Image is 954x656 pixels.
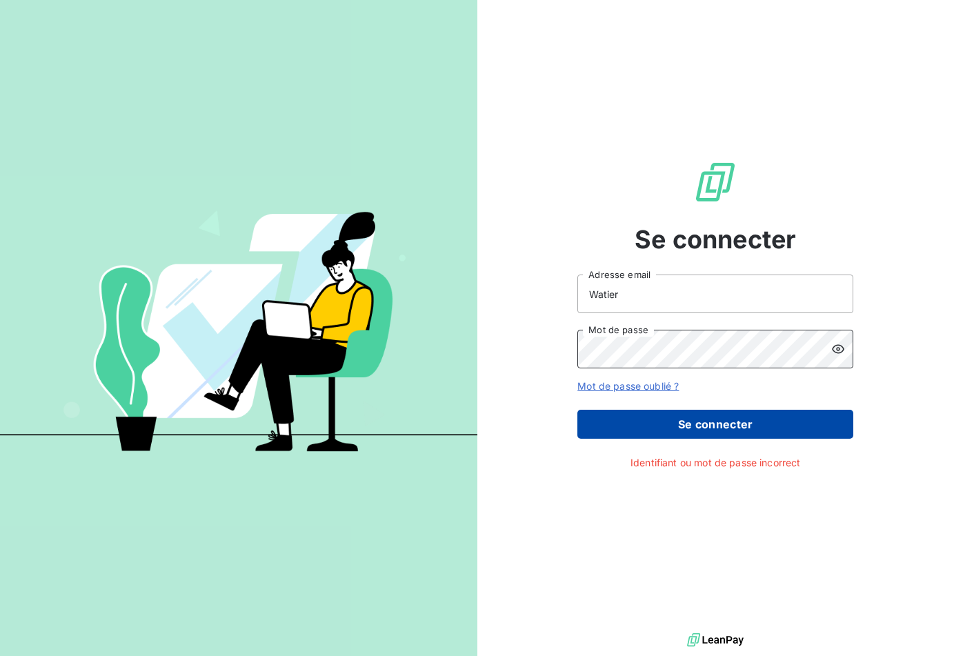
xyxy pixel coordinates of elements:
[577,275,853,313] input: placeholder
[687,630,744,650] img: logo
[630,455,801,470] span: Identifiant ou mot de passe incorrect
[577,380,679,392] a: Mot de passe oublié ?
[693,160,737,204] img: Logo LeanPay
[577,410,853,439] button: Se connecter
[907,609,940,642] iframe: Intercom live chat
[635,221,796,258] span: Se connecter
